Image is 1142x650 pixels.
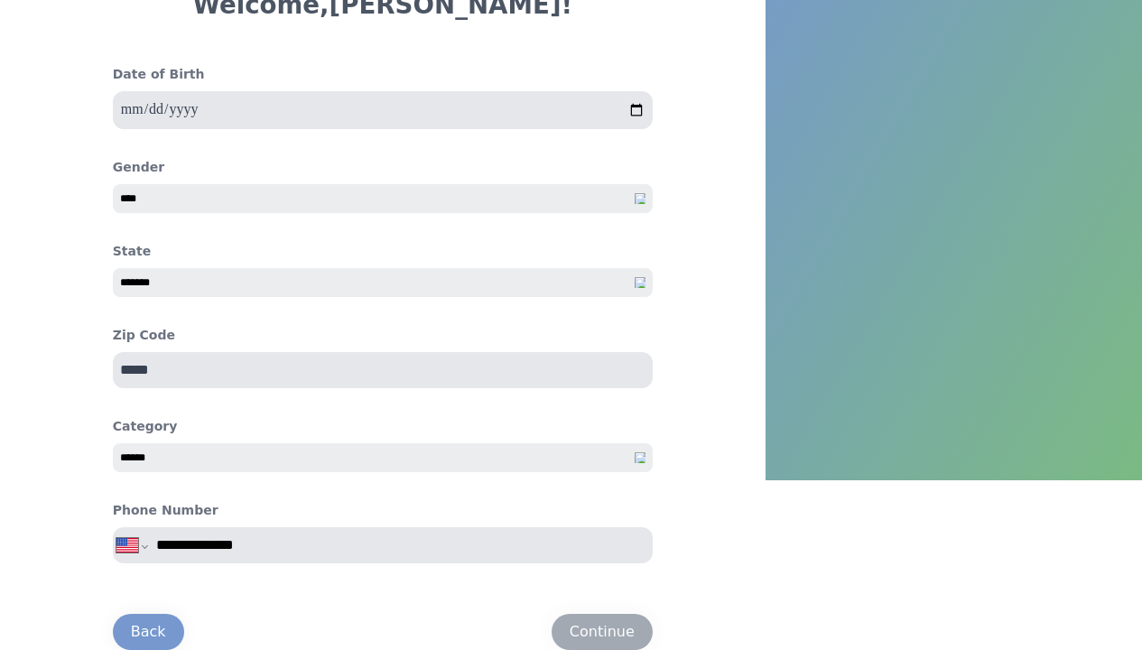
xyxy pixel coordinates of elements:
[113,158,653,177] h4: Gender
[552,614,653,650] button: Continue
[131,621,166,643] div: Back
[113,242,653,261] h4: State
[113,326,653,345] h4: Zip Code
[570,621,635,643] div: Continue
[113,614,184,650] button: Back
[113,501,653,520] h4: Phone Number
[113,417,653,436] h4: Category
[113,65,653,84] h4: Date of Birth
